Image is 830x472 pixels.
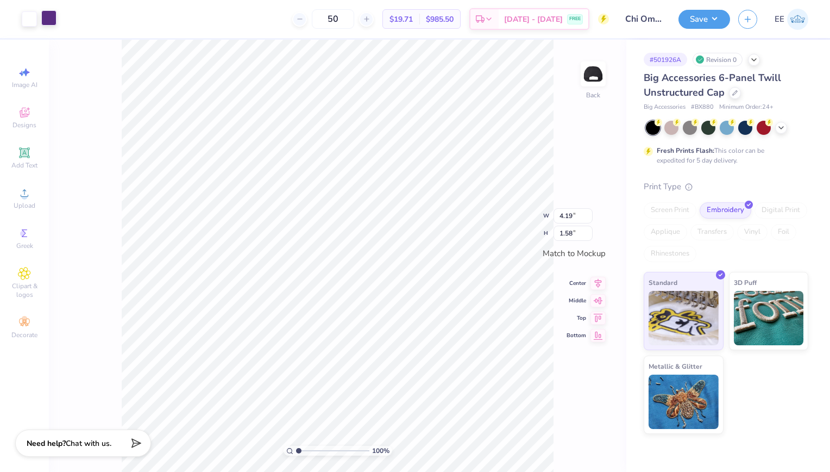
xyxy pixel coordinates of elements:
[649,361,702,372] span: Metallic & Glitter
[690,224,734,240] div: Transfers
[657,146,790,165] div: This color can be expedited for 5 day delivery.
[12,80,37,89] span: Image AI
[567,314,586,322] span: Top
[644,224,687,240] div: Applique
[734,277,757,288] span: 3D Puff
[12,121,36,129] span: Designs
[644,202,696,219] div: Screen Print
[775,9,808,30] a: EE
[644,181,808,193] div: Print Type
[734,291,804,345] img: 3D Puff
[569,15,581,23] span: FREE
[771,224,796,240] div: Foil
[678,10,730,29] button: Save
[66,438,111,449] span: Chat with us.
[775,13,784,26] span: EE
[649,375,719,429] img: Metallic & Glitter
[617,8,670,30] input: Untitled Design
[389,14,413,25] span: $19.71
[693,53,743,66] div: Revision 0
[691,103,714,112] span: # BX880
[754,202,807,219] div: Digital Print
[16,241,33,250] span: Greek
[504,14,563,25] span: [DATE] - [DATE]
[312,9,354,29] input: – –
[27,438,66,449] strong: Need help?
[644,103,686,112] span: Big Accessories
[11,161,37,170] span: Add Text
[582,63,604,85] img: Back
[644,53,687,66] div: # 501926A
[649,291,719,345] img: Standard
[644,71,781,99] span: Big Accessories 6-Panel Twill Unstructured Cap
[372,446,389,456] span: 100 %
[737,224,768,240] div: Vinyl
[586,90,600,100] div: Back
[787,9,808,30] img: Ella Eskridge
[426,14,454,25] span: $985.50
[700,202,751,219] div: Embroidery
[567,297,586,305] span: Middle
[567,280,586,287] span: Center
[14,201,35,210] span: Upload
[657,146,714,155] strong: Fresh Prints Flash:
[719,103,774,112] span: Minimum Order: 24 +
[644,246,696,262] div: Rhinestones
[5,282,43,299] span: Clipart & logos
[567,332,586,339] span: Bottom
[11,331,37,339] span: Decorate
[649,277,677,288] span: Standard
